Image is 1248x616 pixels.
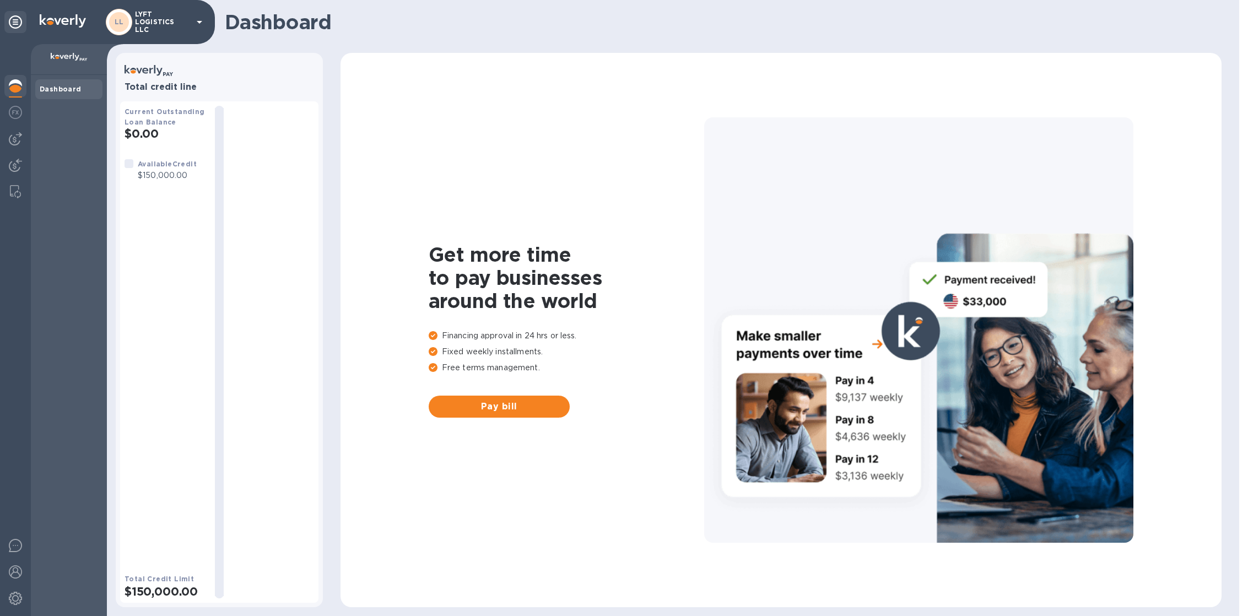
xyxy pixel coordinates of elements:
p: Fixed weekly installments. [429,346,704,358]
div: Unpin categories [4,11,26,33]
b: LL [115,18,124,26]
p: LYFT LOGISTICS LLC [135,10,190,34]
b: Available Credit [138,160,197,168]
img: Foreign exchange [9,106,22,119]
button: Pay bill [429,396,570,418]
h1: Get more time to pay businesses around the world [429,243,704,312]
span: Pay bill [437,400,561,413]
p: Financing approval in 24 hrs or less. [429,330,704,342]
p: Free terms management. [429,362,704,374]
p: $150,000.00 [138,170,197,181]
b: Dashboard [40,85,82,93]
b: Current Outstanding Loan Balance [125,107,205,126]
h3: Total credit line [125,82,314,93]
img: Logo [40,14,86,28]
h2: $0.00 [125,127,206,141]
h2: $150,000.00 [125,585,206,598]
h1: Dashboard [225,10,1216,34]
b: Total Credit Limit [125,575,194,583]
